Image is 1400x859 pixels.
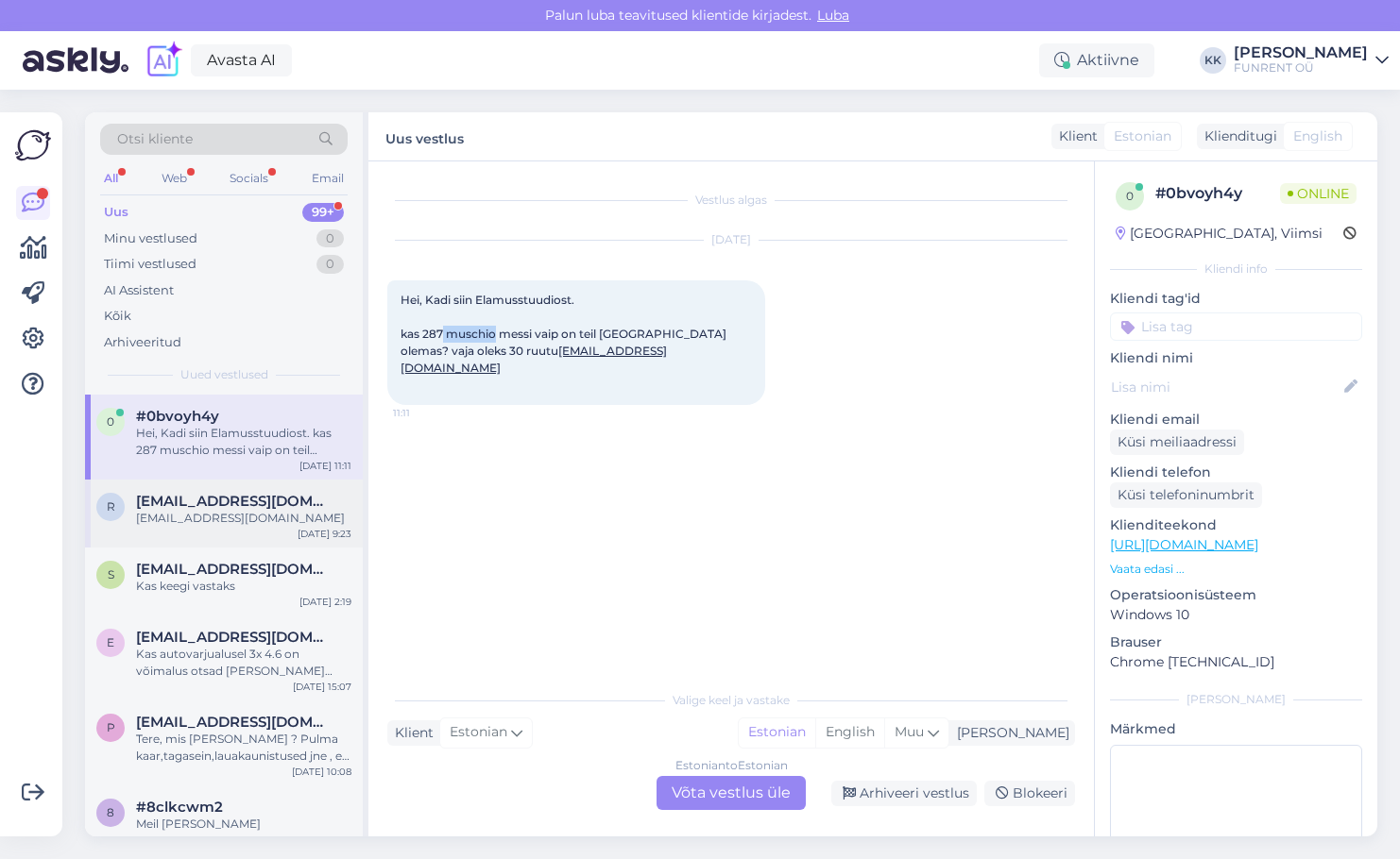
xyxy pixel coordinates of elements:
[316,255,344,274] div: 0
[1110,312,1362,341] input: Lisa tag
[293,680,351,694] div: [DATE] 15:07
[1110,410,1362,429] p: Kliendi email
[1110,561,1362,578] p: Vaata edasi ...
[298,527,351,541] div: [DATE] 9:23
[308,166,348,191] div: Email
[1234,45,1389,76] a: [PERSON_NAME]FUNRENT OÜ
[108,567,114,581] span: s
[104,307,131,326] div: Kõik
[1110,348,1362,368] p: Kliendi nimi
[1110,585,1362,605] p: Operatsioonisüsteem
[136,561,333,578] span: soomea@hot.ee
[104,281,174,300] div: AI Assistent
[811,7,855,24] span: Luba
[831,781,977,806] div: Arhiveeri vestlus
[1234,45,1368,60] div: [PERSON_NAME]
[1110,429,1244,455] div: Küsi meiliaadressi
[180,366,268,383] span: Uued vestlused
[107,414,114,429] span: 0
[292,765,351,779] div: [DATE] 10:08
[1039,43,1154,77] div: Aktiivne
[299,595,351,609] div: [DATE] 2:19
[1110,719,1362,739] p: Märkmed
[1051,126,1098,146] div: Klient
[117,129,193,149] span: Otsi kliente
[385,124,464,149] label: Uus vestlus
[136,816,351,850] div: Meil [PERSON_NAME] [PERSON_NAME] mis mõõtmetega on ADJ kokkupandav [PERSON_NAME]. Täpsemalt mis o...
[136,425,351,459] div: Hei, Kadi siin Elamusstuudiost. kas 287 muschio messi vaip on teil [GEOGRAPHIC_DATA] olemas? vaja...
[136,799,223,816] span: #8clkcwm2
[675,757,788,774] div: Estonian to Estonian
[136,493,333,510] span: raidveeepp@gmail.com
[1126,189,1134,203] span: 0
[136,510,351,527] div: [EMAIL_ADDRESS][DOMAIN_NAME]
[136,731,351,765] div: Tere, mis [PERSON_NAME] ? Pulma kaar,tagasein,lauakaunistused jne , ei leia [DEMOGRAPHIC_DATA]
[895,723,924,740] span: Muu
[387,192,1075,209] div: Vestlus algas
[136,578,351,595] div: Kas keegi vastaks
[191,44,292,76] a: Avasta AI
[1200,47,1226,74] div: KK
[104,203,128,222] div: Uus
[136,408,219,425] span: #0bvoyh4y
[104,255,196,274] div: Tiimi vestlused
[657,776,806,810] div: Võta vestlus üle
[226,166,272,191] div: Socials
[1114,126,1171,146] span: Estonian
[299,459,351,473] div: [DATE] 11:11
[136,629,333,646] span: Ergoselgis228@msn.com
[107,720,115,734] span: p
[1110,652,1362,672] p: Chrome [TECHNICAL_ID]
[107,499,115,514] span: r
[1110,463,1362,482] p: Kliendi telefon
[100,166,122,191] div: All
[387,692,1075,709] div: Valige keel ja vastake
[104,229,197,248] div: Minu vestlused
[1110,515,1362,535] p: Klienditeekond
[949,723,1069,743] div: [PERSON_NAME]
[1110,289,1362,309] p: Kliendi tag'id
[144,41,183,80] img: explore-ai
[393,406,464,420] span: 11:11
[1110,632,1362,652] p: Brauser
[104,333,181,352] div: Arhiveeritud
[1293,126,1342,146] span: English
[1197,126,1277,146] div: Klienditugi
[15,127,51,163] img: Askly Logo
[739,718,815,747] div: Estonian
[302,203,344,222] div: 99+
[1110,691,1362,708] div: [PERSON_NAME]
[1116,224,1323,244] div: [GEOGRAPHIC_DATA], Viimsi
[1110,261,1362,278] div: Kliendi info
[136,646,351,680] div: Kas autovarjualusel 3x 4.6 on võimalus otsad [PERSON_NAME] panna.
[158,166,191,191] div: Web
[387,723,434,743] div: Klient
[316,229,344,248] div: 0
[1110,536,1258,553] a: [URL][DOMAIN_NAME]
[1155,182,1280,205] div: # 0bvoyh4y
[1110,482,1262,508] div: Küsi telefoninumbrit
[1234,60,1368,76] div: FUNRENT OÜ
[387,231,1075,248] div: [DATE]
[815,718,884,747] div: English
[450,722,507,743] span: Estonian
[401,293,729,375] span: Hei, Kadi siin Elamusstuudiost. kas 287 muschio messi vaip on teil [GEOGRAPHIC_DATA] olemas? vaja...
[1111,377,1340,397] input: Lisa nimi
[1110,605,1362,625] p: Windows 10
[984,781,1075,806] div: Blokeeri
[1280,183,1357,204] span: Online
[136,714,333,731] span: palopsonkaidi@gmail.com
[107,805,114,819] span: 8
[107,635,114,649] span: E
